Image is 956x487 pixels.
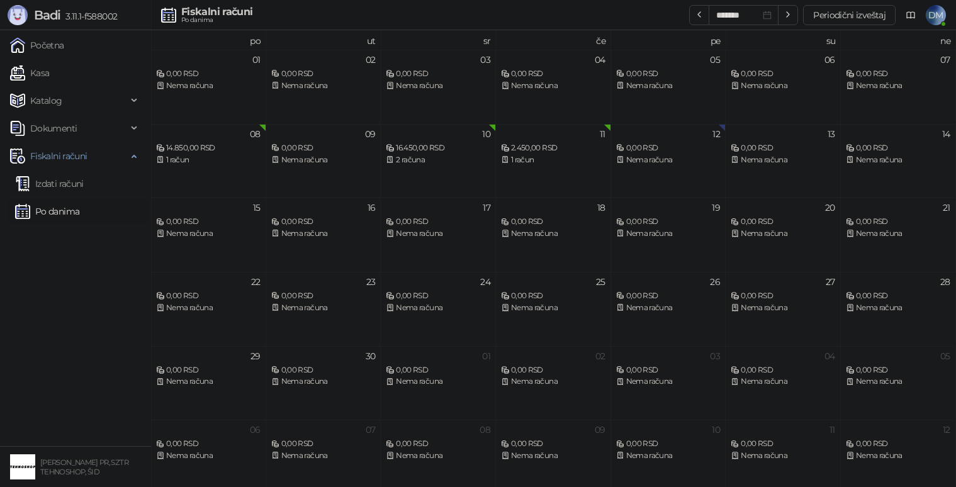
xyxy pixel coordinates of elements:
th: su [726,30,841,50]
div: Nema računa [501,228,605,240]
div: Nema računa [386,302,490,314]
div: 13 [828,130,835,138]
div: 0,00 RSD [846,142,950,154]
div: Nema računa [846,450,950,462]
td: 2025-09-15 [151,198,266,272]
div: 04 [824,352,835,361]
button: Periodični izveštaj [803,5,896,25]
div: 06 [250,425,261,434]
th: ne [841,30,956,50]
div: 0,00 RSD [501,68,605,80]
div: Nema računa [271,80,376,92]
div: 05 [710,55,720,64]
div: Nema računa [731,80,835,92]
div: 0,00 RSD [386,290,490,302]
div: Nema računa [846,80,950,92]
div: Nema računa [501,80,605,92]
div: 0,00 RSD [846,68,950,80]
a: Kasa [10,60,49,86]
td: 2025-09-18 [496,198,611,272]
td: 2025-09-25 [496,272,611,346]
div: Nema računa [846,376,950,388]
div: Nema računa [271,154,376,166]
div: 0,00 RSD [386,68,490,80]
td: 2025-09-07 [841,50,956,124]
div: Nema računa [731,228,835,240]
div: 0,00 RSD [386,216,490,228]
td: 2025-09-13 [726,124,841,198]
div: 22 [251,277,261,286]
div: 0,00 RSD [616,142,721,154]
div: 03 [710,352,720,361]
td: 2025-09-06 [726,50,841,124]
div: 06 [824,55,835,64]
div: Nema računa [386,376,490,388]
div: 0,00 RSD [731,142,835,154]
div: 18 [597,203,605,212]
div: 02 [366,55,376,64]
div: Nema računa [271,228,376,240]
div: 10 [482,130,490,138]
div: Nema računa [156,228,261,240]
td: 2025-09-09 [266,124,381,198]
td: 2025-09-01 [151,50,266,124]
div: 19 [712,203,720,212]
div: 0,00 RSD [271,68,376,80]
span: Dokumenti [30,116,77,141]
div: Nema računa [501,302,605,314]
div: Nema računa [616,450,721,462]
div: 27 [826,277,835,286]
div: 0,00 RSD [731,216,835,228]
div: 0,00 RSD [386,364,490,376]
td: 2025-09-16 [266,198,381,272]
div: 02 [595,352,605,361]
div: 0,00 RSD [386,438,490,450]
div: Nema računa [271,376,376,388]
div: 25 [596,277,605,286]
div: 01 [482,352,490,361]
div: 1 račun [156,154,261,166]
div: Nema računa [156,80,261,92]
td: 2025-09-19 [611,198,726,272]
div: 0,00 RSD [731,438,835,450]
div: 0,00 RSD [616,438,721,450]
div: 17 [483,203,490,212]
span: Badi [34,8,60,23]
div: 09 [365,130,376,138]
div: 11 [600,130,605,138]
div: Nema računa [846,154,950,166]
div: 0,00 RSD [616,290,721,302]
div: 24 [480,277,490,286]
div: 0,00 RSD [616,364,721,376]
div: Nema računa [386,228,490,240]
div: 03 [480,55,490,64]
td: 2025-10-03 [611,346,726,420]
td: 2025-09-11 [496,124,611,198]
td: 2025-09-23 [266,272,381,346]
td: 2025-09-03 [381,50,496,124]
div: 0,00 RSD [271,364,376,376]
div: Nema računa [156,302,261,314]
div: Nema računa [616,154,721,166]
div: 12 [712,130,720,138]
td: 2025-09-30 [266,346,381,420]
div: Nema računa [386,450,490,462]
td: 2025-09-29 [151,346,266,420]
div: Nema računa [271,302,376,314]
td: 2025-09-28 [841,272,956,346]
div: 16.450,00 RSD [386,142,490,154]
img: Logo [8,5,28,25]
div: 0,00 RSD [846,216,950,228]
td: 2025-09-17 [381,198,496,272]
div: 10 [712,425,720,434]
td: 2025-09-05 [611,50,726,124]
div: 0,00 RSD [501,364,605,376]
div: Nema računa [616,80,721,92]
a: Izdati računi [15,171,84,196]
div: 0,00 RSD [501,290,605,302]
td: 2025-09-20 [726,198,841,272]
div: 15 [253,203,261,212]
td: 2025-09-10 [381,124,496,198]
div: 2.450,00 RSD [501,142,605,154]
td: 2025-10-02 [496,346,611,420]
